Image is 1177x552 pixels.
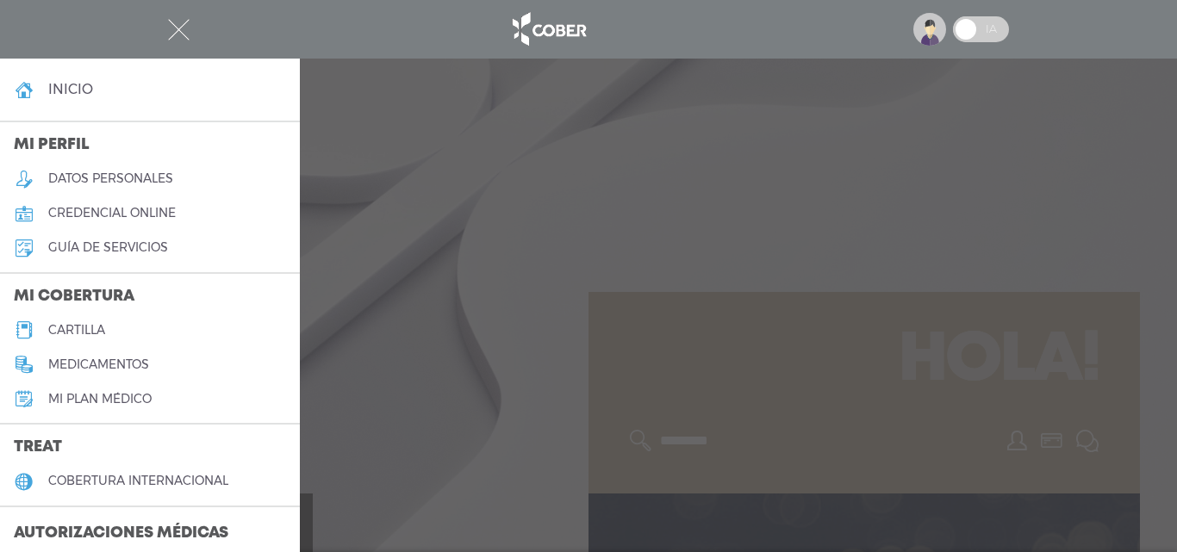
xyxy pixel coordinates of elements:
h5: datos personales [48,171,173,186]
h5: cartilla [48,323,105,338]
h5: guía de servicios [48,240,168,255]
img: profile-placeholder.svg [913,13,946,46]
h5: Mi plan médico [48,392,152,406]
h4: inicio [48,81,93,97]
h5: cobertura internacional [48,474,228,488]
img: Cober_menu-close-white.svg [168,19,190,40]
img: logo_cober_home-white.png [503,9,594,50]
h5: credencial online [48,206,176,220]
h5: medicamentos [48,357,149,372]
